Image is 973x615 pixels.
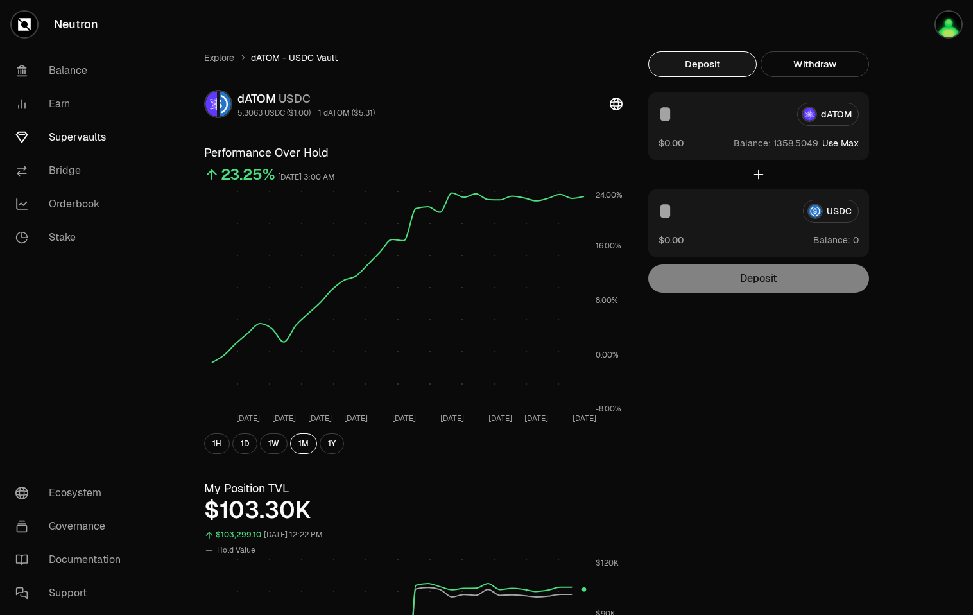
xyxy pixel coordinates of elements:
[596,350,619,360] tspan: 0.00%
[5,221,139,254] a: Stake
[659,136,684,150] button: $0.00
[320,433,344,454] button: 1Y
[5,87,139,121] a: Earn
[488,413,512,424] tspan: [DATE]
[440,413,464,424] tspan: [DATE]
[5,54,139,87] a: Balance
[220,91,231,117] img: USDC Logo
[936,12,961,37] img: brainKID
[5,510,139,543] a: Governance
[204,144,623,162] h3: Performance Over Hold
[204,51,234,64] a: Explore
[5,154,139,187] a: Bridge
[204,51,623,64] nav: breadcrumb
[5,543,139,576] a: Documentation
[344,413,368,424] tspan: [DATE]
[272,413,296,424] tspan: [DATE]
[236,413,260,424] tspan: [DATE]
[596,190,623,200] tspan: 24.00%
[264,528,323,542] div: [DATE] 12:22 PM
[5,476,139,510] a: Ecosystem
[251,51,338,64] span: dATOM - USDC Vault
[290,433,317,454] button: 1M
[308,413,332,424] tspan: [DATE]
[648,51,757,77] button: Deposit
[659,233,684,247] button: $0.00
[204,480,623,498] h3: My Position TVL
[392,413,416,424] tspan: [DATE]
[734,137,771,150] span: Balance:
[260,433,288,454] button: 1W
[205,91,217,117] img: dATOM Logo
[596,241,621,251] tspan: 16.00%
[237,108,375,118] div: 5.3063 USDC ($1.00) = 1 dATOM ($5.31)
[237,90,375,108] div: dATOM
[5,121,139,154] a: Supervaults
[573,413,596,424] tspan: [DATE]
[204,433,230,454] button: 1H
[596,558,619,568] tspan: $120K
[278,170,335,185] div: [DATE] 3:00 AM
[822,137,859,150] button: Use Max
[761,51,869,77] button: Withdraw
[596,295,618,306] tspan: 8.00%
[813,234,850,247] span: Balance:
[279,91,311,106] span: USDC
[524,413,548,424] tspan: [DATE]
[5,576,139,610] a: Support
[204,498,623,523] div: $103.30K
[217,545,255,555] span: Hold Value
[232,433,257,454] button: 1D
[216,528,261,542] div: $103,299.10
[596,404,621,414] tspan: -8.00%
[5,187,139,221] a: Orderbook
[221,164,275,185] div: 23.25%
